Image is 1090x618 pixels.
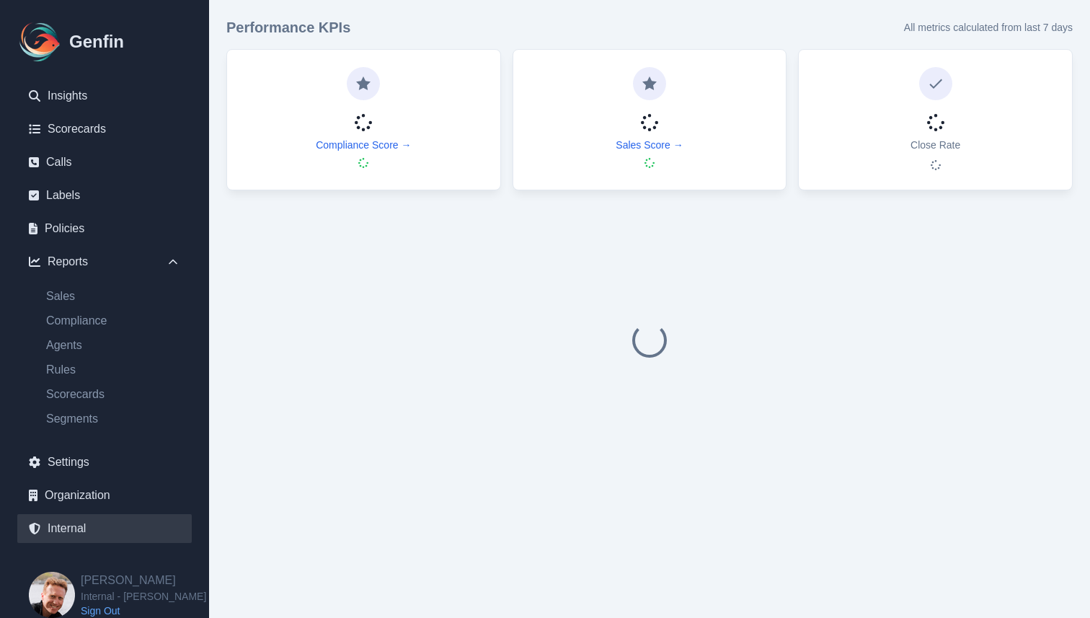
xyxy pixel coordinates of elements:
[81,572,206,589] h2: [PERSON_NAME]
[17,115,192,144] a: Scorecards
[81,589,206,604] span: Internal - [PERSON_NAME]
[17,481,192,510] a: Organization
[35,386,192,403] a: Scorecards
[17,19,63,65] img: Logo
[35,312,192,330] a: Compliance
[35,410,192,428] a: Segments
[616,138,683,152] a: Sales Score →
[17,81,192,110] a: Insights
[17,181,192,210] a: Labels
[17,247,192,276] div: Reports
[226,17,350,37] h3: Performance KPIs
[81,604,206,618] a: Sign Out
[17,148,192,177] a: Calls
[35,361,192,379] a: Rules
[69,30,124,53] h1: Genfin
[316,138,411,152] a: Compliance Score →
[17,448,192,477] a: Settings
[35,337,192,354] a: Agents
[17,214,192,243] a: Policies
[35,288,192,305] a: Sales
[17,514,192,543] a: Internal
[904,20,1073,35] p: All metrics calculated from last 7 days
[29,572,75,618] img: Brian Dunagan
[910,138,960,152] p: Close Rate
